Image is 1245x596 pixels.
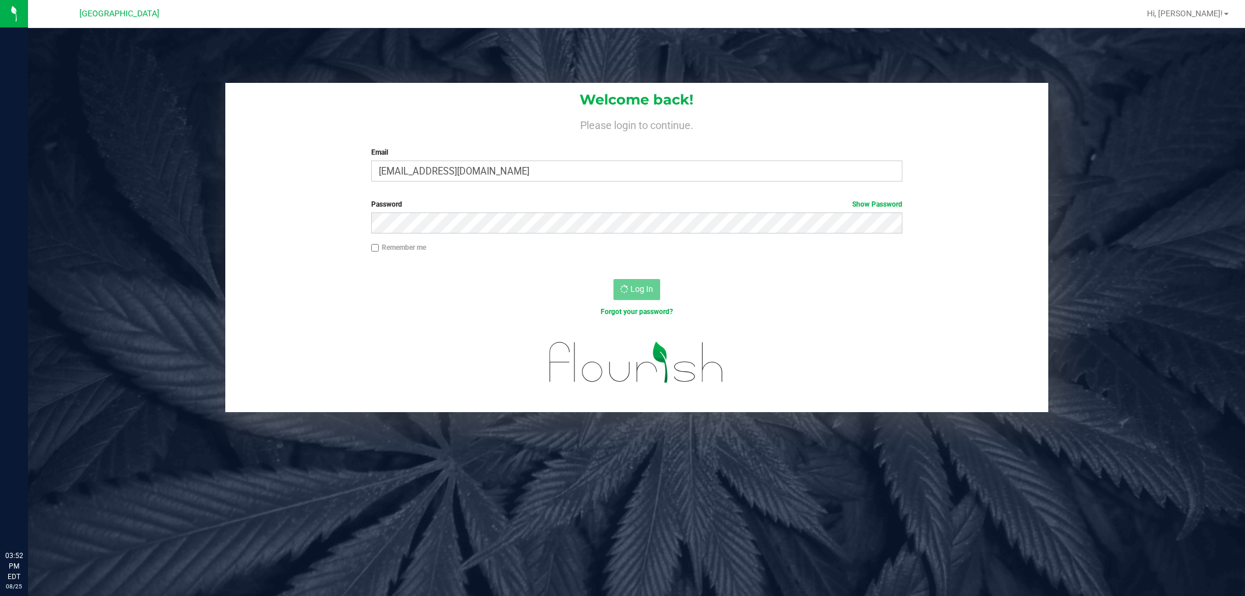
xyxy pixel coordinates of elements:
[630,284,653,294] span: Log In
[852,200,902,208] a: Show Password
[225,92,1048,107] h1: Welcome back!
[613,279,660,300] button: Log In
[371,242,426,253] label: Remember me
[533,329,740,395] img: flourish_logo.svg
[79,9,159,19] span: [GEOGRAPHIC_DATA]
[371,147,902,158] label: Email
[371,200,402,208] span: Password
[1147,9,1223,18] span: Hi, [PERSON_NAME]!
[371,244,379,252] input: Remember me
[601,308,673,316] a: Forgot your password?
[5,582,23,591] p: 08/25
[225,117,1048,131] h4: Please login to continue.
[5,550,23,582] p: 03:52 PM EDT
